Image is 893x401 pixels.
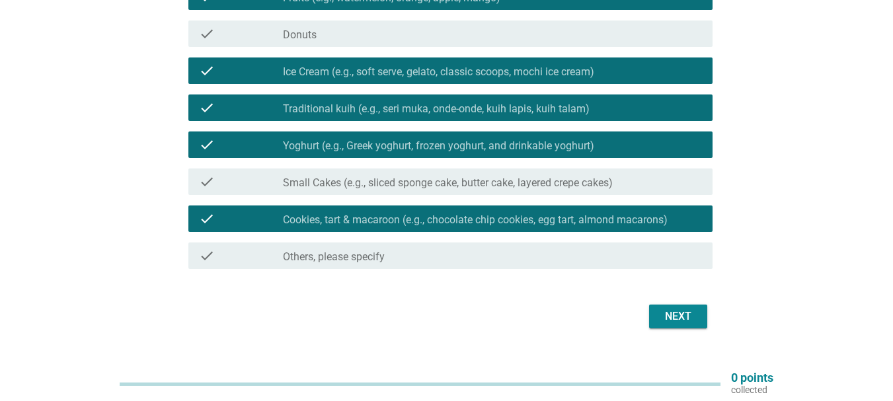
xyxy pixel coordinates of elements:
i: check [199,248,215,264]
button: Next [649,305,707,328]
i: check [199,26,215,42]
label: Ice Cream (e.g., soft serve, gelato, classic scoops, mochi ice cream) [283,65,594,79]
i: check [199,211,215,227]
div: Next [660,309,697,324]
label: Donuts [283,28,317,42]
label: Others, please specify [283,250,385,264]
label: Traditional kuih (e.g., seri muka, onde-onde, kuih lapis, kuih talam) [283,102,590,116]
label: Cookies, tart & macaroon (e.g., chocolate chip cookies, egg tart, almond macarons) [283,213,668,227]
i: check [199,174,215,190]
label: Yoghurt (e.g., Greek yoghurt, frozen yoghurt, and drinkable yoghurt) [283,139,594,153]
p: collected [731,384,773,396]
i: check [199,137,215,153]
p: 0 points [731,372,773,384]
label: Small Cakes (e.g., sliced sponge cake, butter cake, layered crepe cakes) [283,176,613,190]
i: check [199,100,215,116]
i: check [199,63,215,79]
